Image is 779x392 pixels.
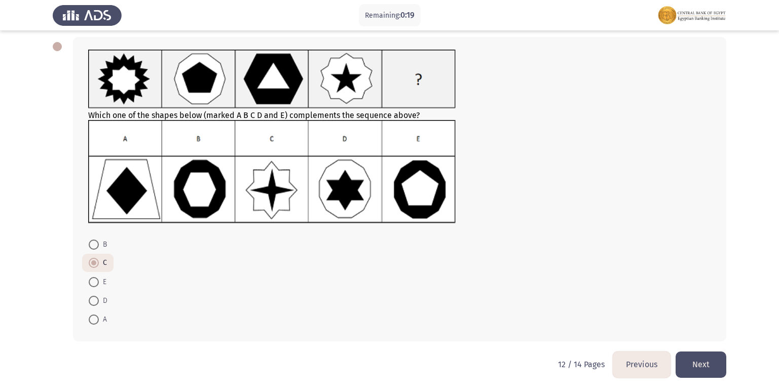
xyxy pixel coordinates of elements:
img: Assess Talent Management logo [53,1,122,29]
div: Which one of the shapes below (marked A B C D and E) complements the sequence above? [88,50,711,225]
img: UkFYMDA4NkFfQ0FUXzIwMjEucG5nMTYyMjAzMjk5NTY0Mw==.png [88,50,456,108]
span: 0:19 [400,10,415,20]
span: C [99,257,107,269]
span: E [99,276,106,288]
span: B [99,239,107,251]
button: load previous page [613,351,671,377]
p: Remaining: [365,9,415,22]
button: load next page [676,351,726,377]
img: UkFYMDA4NkJfdXBkYXRlZF9DQVRfMjAyMS5wbmcxNjIyMDMzMDM0MDMy.png [88,120,456,223]
span: A [99,313,107,326]
span: D [99,295,107,307]
p: 12 / 14 Pages [558,360,605,369]
img: Assessment logo of FOCUS Assessment 3 Modules EN [657,1,726,29]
